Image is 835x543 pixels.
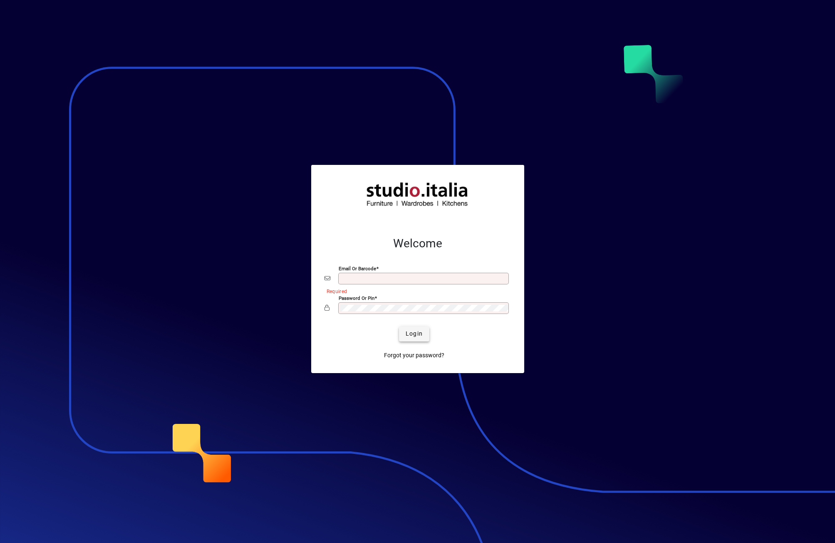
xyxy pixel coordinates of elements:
a: Forgot your password? [381,348,448,363]
span: Forgot your password? [384,351,444,360]
button: Login [399,326,429,341]
mat-label: Password or Pin [339,295,374,301]
mat-error: Required [327,286,504,295]
span: Login [406,329,423,338]
h2: Welcome [325,237,511,251]
mat-label: Email or Barcode [339,265,376,271]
